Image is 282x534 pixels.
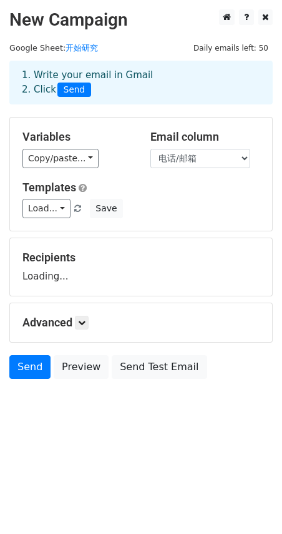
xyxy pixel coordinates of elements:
span: Send [57,83,91,98]
a: Copy/paste... [22,149,99,168]
div: Loading... [22,251,260,283]
a: Load... [22,199,70,218]
button: Save [90,199,122,218]
a: Send [9,355,51,379]
h5: Variables [22,130,132,144]
span: Daily emails left: 50 [189,41,273,55]
a: Templates [22,181,76,194]
small: Google Sheet: [9,43,98,53]
a: Daily emails left: 50 [189,43,273,53]
div: 1. Write your email in Gmail 2. Click [12,68,270,97]
h5: Recipients [22,251,260,264]
a: Send Test Email [112,355,207,379]
h5: Email column [150,130,260,144]
a: 开始研究 [66,43,98,53]
h5: Advanced [22,316,260,330]
h2: New Campaign [9,9,273,31]
a: Preview [54,355,109,379]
